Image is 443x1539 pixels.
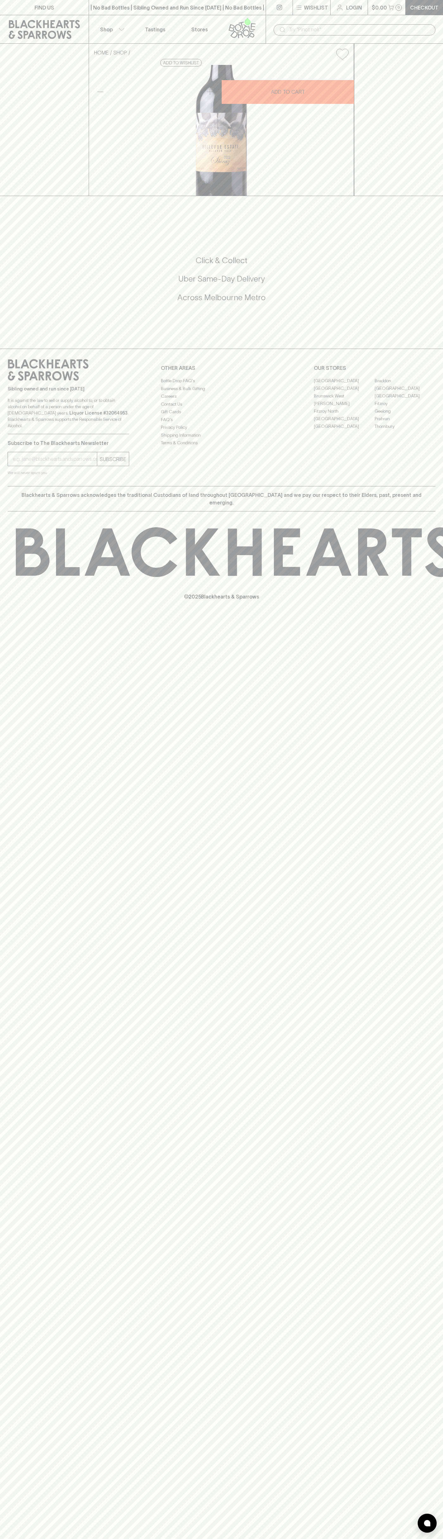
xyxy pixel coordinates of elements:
[8,470,129,476] p: We will never spam you
[8,439,129,447] p: Subscribe to The Blackhearts Newsletter
[161,416,282,423] a: FAQ's
[133,15,177,43] a: Tastings
[304,4,328,11] p: Wishlist
[375,384,435,392] a: [GEOGRAPHIC_DATA]
[160,59,202,66] button: Add to wishlist
[161,377,282,385] a: Bottle Drop FAQ's
[69,410,128,415] strong: Liquor License #32064953
[161,385,282,392] a: Business & Bulk Gifting
[97,452,129,466] button: SUBSCRIBE
[161,393,282,400] a: Careers
[145,26,165,33] p: Tastings
[375,392,435,400] a: [GEOGRAPHIC_DATA]
[89,15,133,43] button: Shop
[8,292,435,303] h5: Across Melbourne Metro
[222,80,354,104] button: ADD TO CART
[375,400,435,407] a: Fitzroy
[89,65,354,196] img: 39721.png
[161,431,282,439] a: Shipping Information
[375,415,435,422] a: Prahran
[271,88,305,96] p: ADD TO CART
[8,274,435,284] h5: Uber Same-Day Delivery
[161,400,282,408] a: Contact Us
[346,4,362,11] p: Login
[8,397,129,429] p: It is against the law to sell or supply alcohol to, or to obtain alcohol on behalf of a person un...
[12,491,431,506] p: Blackhearts & Sparrows acknowledges the traditional Custodians of land throughout [GEOGRAPHIC_DAT...
[8,230,435,336] div: Call to action block
[191,26,208,33] p: Stores
[314,364,435,372] p: OUR STORES
[113,50,127,55] a: SHOP
[161,364,282,372] p: OTHER AREAS
[161,439,282,447] a: Terms & Conditions
[100,455,126,463] p: SUBSCRIBE
[372,4,387,11] p: $0.00
[410,4,439,11] p: Checkout
[13,454,97,464] input: e.g. jane@blackheartsandsparrows.com.au
[397,6,400,9] p: 0
[314,422,375,430] a: [GEOGRAPHIC_DATA]
[314,377,375,384] a: [GEOGRAPHIC_DATA]
[94,50,109,55] a: HOME
[424,1520,430,1526] img: bubble-icon
[100,26,113,33] p: Shop
[161,408,282,416] a: Gift Cards
[375,422,435,430] a: Thornbury
[314,400,375,407] a: [PERSON_NAME]
[289,25,430,35] input: Try "Pinot noir"
[375,407,435,415] a: Geelong
[8,386,129,392] p: Sibling owned and run since [DATE]
[8,255,435,266] h5: Click & Collect
[314,415,375,422] a: [GEOGRAPHIC_DATA]
[314,407,375,415] a: Fitzroy North
[35,4,54,11] p: FIND US
[314,384,375,392] a: [GEOGRAPHIC_DATA]
[177,15,222,43] a: Stores
[314,392,375,400] a: Brunswick West
[334,46,351,62] button: Add to wishlist
[161,424,282,431] a: Privacy Policy
[375,377,435,384] a: Braddon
